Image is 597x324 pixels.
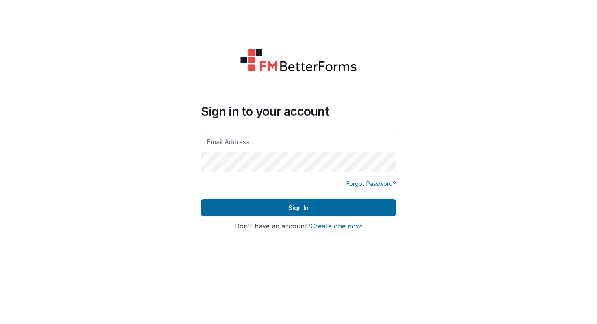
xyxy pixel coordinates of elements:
[201,199,396,216] button: Sign In
[201,104,396,119] h4: Sign in to your account
[346,180,396,188] a: Forgot Password?
[311,223,363,230] button: Create one now!
[201,223,396,230] h4: Don't have an account?
[201,132,396,152] input: Email Address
